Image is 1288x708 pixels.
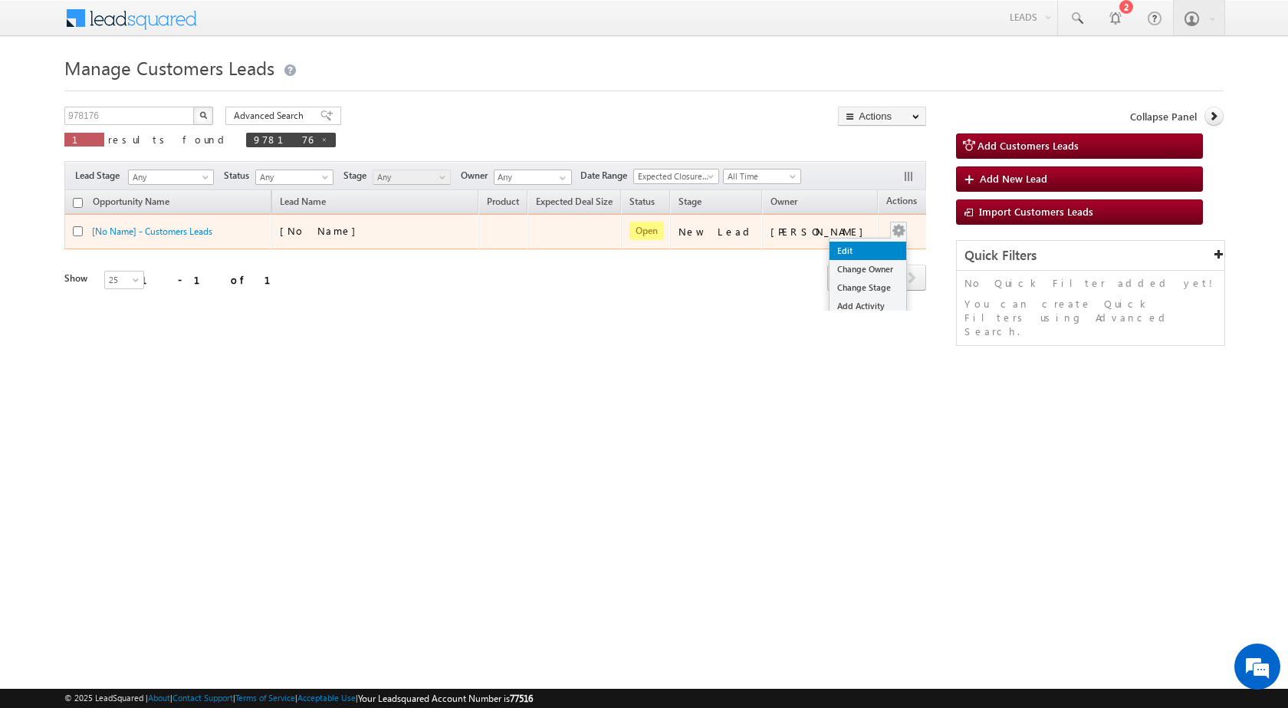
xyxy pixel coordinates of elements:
span: Owner [461,169,494,183]
p: You can create Quick Filters using Advanced Search. [964,297,1217,338]
span: Import Customers Leads [979,205,1093,218]
span: 77516 [510,693,533,704]
span: 978176 [254,133,313,146]
a: Expected Closure Date [633,169,719,184]
span: Lead Name [272,193,333,213]
img: d_60004797649_company_0_60004797649 [26,81,64,100]
span: Expected Closure Date [634,170,714,183]
span: Date Range [580,169,633,183]
span: Manage Customers Leads [64,55,274,80]
a: Acceptable Use [297,693,356,703]
span: [No Name] [280,224,363,237]
a: Terms of Service [235,693,295,703]
a: About [148,693,170,703]
span: Collapse Panel [1130,110,1197,123]
span: © 2025 LeadSquared | | | | | [64,691,533,706]
div: 1 - 1 of 1 [141,271,289,288]
a: Edit [830,242,906,260]
div: Chat with us now [80,81,258,100]
p: No Quick Filter added yet! [964,276,1217,290]
span: 25 [105,273,146,287]
span: Advanced Search [234,109,308,123]
a: prev [827,266,856,291]
span: next [898,265,926,291]
a: Any [255,170,333,185]
textarea: Type your message and hit 'Enter' [20,142,280,459]
a: Change Stage [830,278,906,297]
a: Status [622,193,662,213]
span: prev [827,265,856,291]
span: Opportunity Name [93,196,169,207]
a: All Time [723,169,801,184]
span: Owner [770,196,797,207]
span: Add New Lead [980,172,1047,185]
span: Add Customers Leads [978,139,1079,152]
span: Actions [879,193,925,212]
span: Any [256,170,329,184]
a: Any [373,170,451,185]
a: Show All Items [551,170,570,186]
span: Status [224,169,255,183]
span: 1 [72,133,97,146]
a: 25 [104,271,144,289]
a: Expected Deal Size [528,193,620,213]
span: Expected Deal Size [536,196,613,207]
div: [PERSON_NAME] [770,225,871,239]
a: next [898,266,926,291]
div: Show [64,272,92,285]
a: [No Name] - Customers Leads [92,226,212,237]
a: Stage [671,193,709,213]
div: Quick Filters [957,241,1224,271]
span: Stage [343,169,373,183]
a: Any [128,170,214,185]
div: New Lead [678,225,755,239]
span: Open [629,222,664,240]
input: Check all records [73,198,83,208]
span: Stage [678,196,701,207]
span: Lead Stage [75,169,126,183]
span: All Time [724,170,797,183]
a: Add Activity [830,297,906,315]
span: Any [129,170,209,184]
input: Type to Search [494,170,572,185]
div: Minimize live chat window [251,8,288,44]
span: results found [108,133,230,146]
a: Opportunity Name [85,193,177,213]
em: Start Chat [209,473,278,493]
a: Contact Support [172,693,233,703]
span: Your Leadsquared Account Number is [358,693,533,704]
span: Any [373,170,446,184]
button: Actions [838,107,926,126]
img: Search [199,111,207,119]
a: Change Owner [830,260,906,278]
span: Product [487,196,519,207]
